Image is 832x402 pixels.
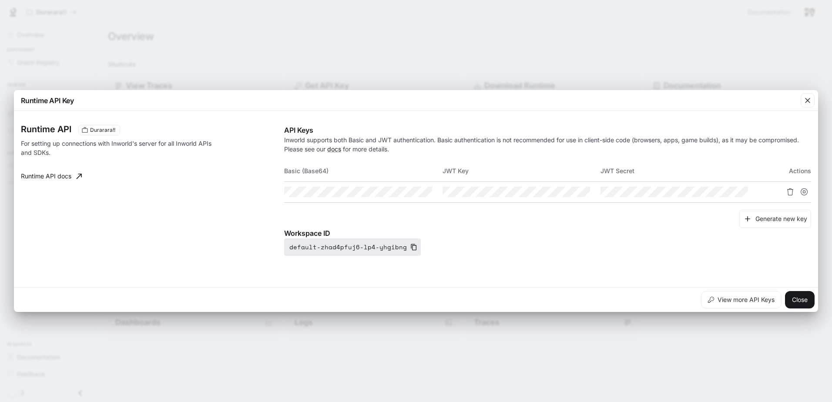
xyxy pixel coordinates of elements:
th: JWT Secret [601,161,758,181]
p: API Keys [284,125,811,135]
button: default-zhad4pfuj6-lp4-yhgibng [284,238,421,256]
div: These keys will apply to your current workspace only [78,125,120,135]
button: Close [785,291,815,308]
button: Generate new key [739,210,811,228]
th: Basic (Base64) [284,161,442,181]
a: Runtime API docs [17,167,85,185]
p: For setting up connections with Inworld's server for all Inworld APIs and SDKs. [21,139,213,157]
h3: Runtime API [21,125,71,134]
p: Workspace ID [284,228,811,238]
span: Durarara!! [87,126,119,134]
button: Delete API key [783,185,797,199]
p: Inworld supports both Basic and JWT authentication. Basic authentication is not recommended for u... [284,135,811,154]
p: Runtime API Key [21,95,74,106]
button: View more API Keys [701,291,782,308]
button: Suspend API key [797,185,811,199]
th: Actions [758,161,811,181]
th: JWT Key [443,161,601,181]
a: docs [327,145,341,153]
